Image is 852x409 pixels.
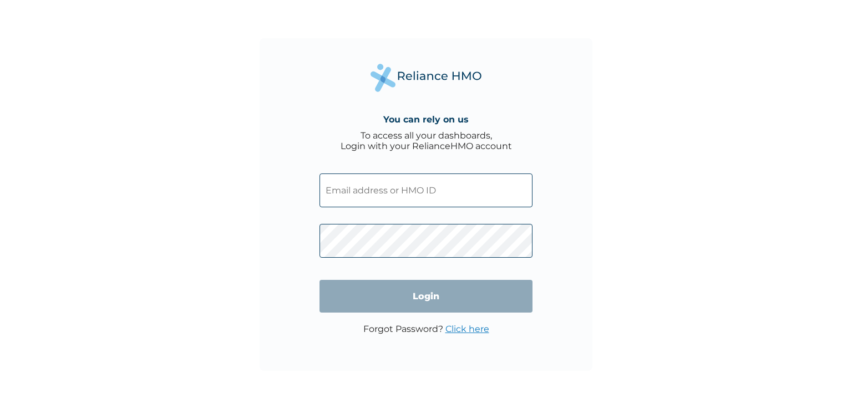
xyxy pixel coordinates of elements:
img: Reliance Health's Logo [371,64,481,92]
h4: You can rely on us [383,114,469,125]
input: Email address or HMO ID [319,173,532,207]
input: Login [319,280,532,313]
p: Forgot Password? [363,324,489,334]
div: To access all your dashboards, Login with your RelianceHMO account [341,130,512,151]
a: Click here [445,324,489,334]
